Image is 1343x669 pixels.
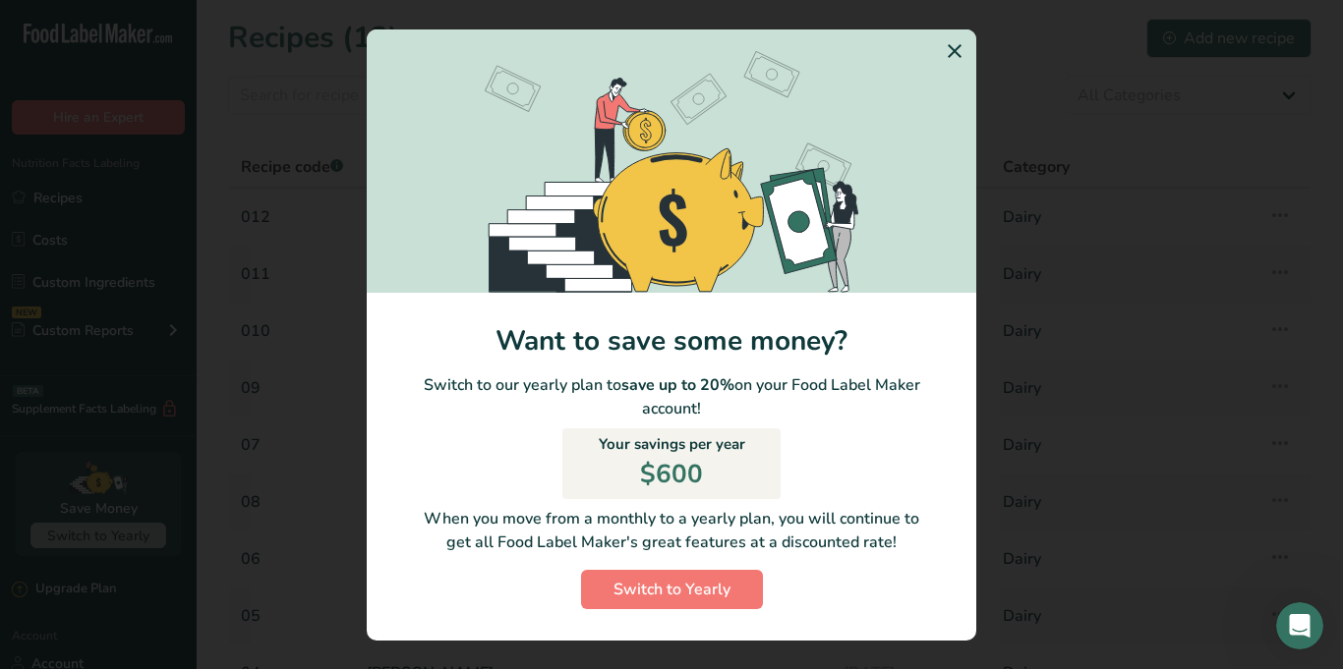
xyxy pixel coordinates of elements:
[599,433,745,456] p: Your savings per year
[367,324,976,358] h1: Want to save some money?
[367,373,976,420] p: Switch to our yearly plan to on your Food Label Maker account!
[613,578,730,601] span: Switch to Yearly
[621,374,734,396] b: save up to 20%
[382,507,961,554] p: When you move from a monthly to a yearly plan, you will continue to get all Food Label Maker's gr...
[640,455,703,493] p: $600
[581,570,763,609] button: Switch to Yearly
[1276,602,1323,649] iframe: Intercom live chat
